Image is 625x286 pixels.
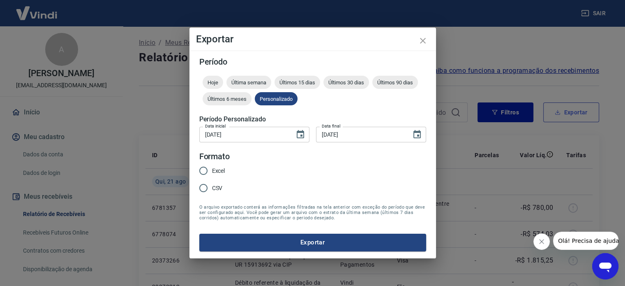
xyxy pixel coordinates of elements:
button: Choose date, selected date is 21 de ago de 2025 [409,126,425,143]
span: Última semana [226,79,271,86]
legend: Formato [199,151,230,163]
div: Últimos 30 dias [323,76,369,89]
label: Data inicial [205,123,226,129]
span: O arquivo exportado conterá as informações filtradas na tela anterior com exceção do período que ... [199,205,426,221]
iframe: Fechar mensagem [533,233,550,250]
button: close [413,31,433,51]
span: Últimos 6 meses [203,96,251,102]
span: Excel [212,167,225,175]
span: Personalizado [255,96,298,102]
span: Últimos 30 dias [323,79,369,86]
div: Últimos 90 dias [372,76,418,89]
span: Últimos 90 dias [372,79,418,86]
iframe: Mensagem da empresa [553,232,618,250]
label: Data final [322,123,340,129]
input: DD/MM/YYYY [199,127,289,142]
div: Última semana [226,76,271,89]
span: Hoje [203,79,223,86]
div: Últimos 15 dias [274,76,320,89]
span: Últimos 15 dias [274,79,320,86]
h5: Período [199,58,426,66]
span: Olá! Precisa de ajuda? [5,6,69,12]
h4: Exportar [196,34,429,44]
span: CSV [212,184,223,193]
button: Choose date, selected date is 21 de ago de 2025 [292,126,309,143]
div: Personalizado [255,92,298,105]
iframe: Botão para abrir a janela de mensagens [592,253,618,279]
button: Exportar [199,234,426,251]
div: Hoje [203,76,223,89]
h5: Período Personalizado [199,115,426,123]
input: DD/MM/YYYY [316,127,406,142]
div: Últimos 6 meses [203,92,251,105]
